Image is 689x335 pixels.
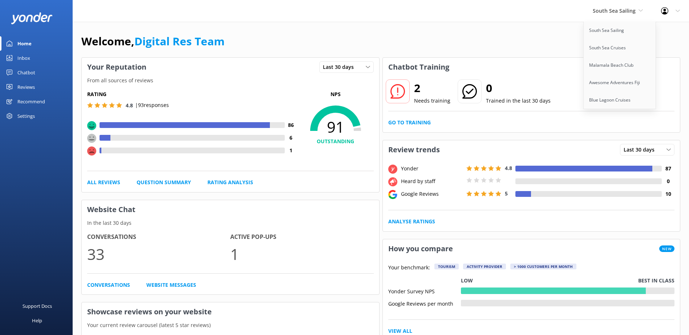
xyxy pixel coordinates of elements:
[584,57,656,74] a: Malamala Beach Club
[388,218,435,226] a: Analyse Ratings
[82,58,152,76] h3: Your Reputation
[87,178,120,186] a: All Reviews
[17,36,32,51] div: Home
[584,91,656,109] a: Blue Lagoon Cruises
[82,302,379,321] h3: Showcase reviews on your website
[659,245,674,252] span: New
[285,121,297,129] h4: 86
[285,134,297,142] h4: 6
[461,277,473,285] p: Low
[87,90,297,98] h5: Rating
[11,12,53,24] img: yonder-white-logo.png
[505,165,512,171] span: 4.8
[17,51,30,65] div: Inbox
[388,300,461,306] div: Google Reviews per month
[399,165,465,173] div: Yonder
[297,118,374,136] span: 91
[87,281,130,289] a: Conversations
[23,299,52,313] div: Support Docs
[399,177,465,185] div: Heard by staff
[134,34,224,49] a: Digital Res Team
[486,97,551,105] p: Trained in the last 30 days
[584,22,656,39] a: South Sea Sailing
[662,190,674,198] h4: 10
[510,264,576,269] div: > 1000 customers per month
[297,90,374,98] p: NPS
[137,178,191,186] a: Question Summary
[638,277,674,285] p: Best in class
[414,97,450,105] p: Needs training
[230,242,373,266] p: 1
[82,219,379,227] p: In the last 30 days
[414,79,450,97] h2: 2
[388,327,412,335] a: View All
[505,190,508,197] span: 5
[434,264,459,269] div: Tourism
[17,65,35,80] div: Chatbot
[383,239,458,258] h3: How you compare
[486,79,551,97] h2: 0
[17,109,35,123] div: Settings
[146,281,196,289] a: Website Messages
[126,102,133,109] span: 4.8
[662,177,674,185] h4: 0
[82,200,379,219] h3: Website Chat
[624,146,659,154] span: Last 30 days
[87,242,230,266] p: 33
[297,137,374,145] h4: OUTSTANDING
[388,288,461,294] div: Yonder Survey NPS
[662,165,674,173] h4: 87
[32,313,42,328] div: Help
[81,33,224,50] h1: Welcome,
[135,101,169,109] p: | 93 responses
[388,264,430,272] p: Your benchmark:
[230,232,373,242] h4: Active Pop-ups
[82,321,379,329] p: Your current review carousel (latest 5 star reviews)
[17,94,45,109] div: Recommend
[82,76,379,84] p: From all sources of reviews
[17,80,35,94] div: Reviews
[463,264,506,269] div: Activity Provider
[383,140,445,159] h3: Review trends
[285,146,297,154] h4: 1
[584,39,656,57] a: South Sea Cruises
[207,178,253,186] a: Rating Analysis
[593,7,636,14] span: South Sea Sailing
[383,58,455,76] h3: Chatbot Training
[584,74,656,91] a: Awesome Adventures Fiji
[388,119,431,127] a: Go to Training
[87,232,230,242] h4: Conversations
[323,63,358,71] span: Last 30 days
[399,190,465,198] div: Google Reviews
